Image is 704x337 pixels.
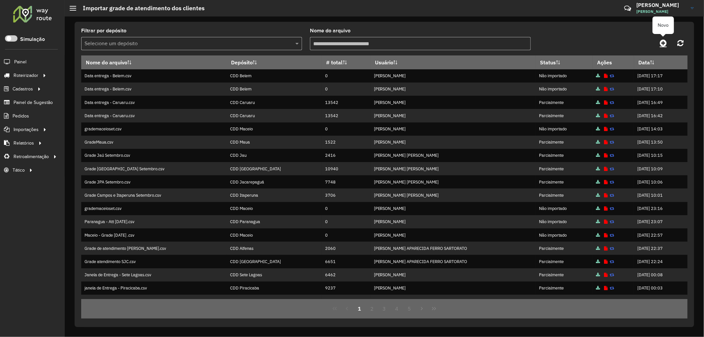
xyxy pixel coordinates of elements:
td: [PERSON_NAME] [370,83,536,96]
a: Reimportar [610,206,614,211]
td: 2416 [322,149,370,162]
td: CDD Maceio [227,122,322,136]
td: Grade atendimento SJC.csv [81,255,227,268]
td: Não importado [536,202,593,215]
td: 13542 [322,96,370,109]
span: Tático [13,167,25,174]
td: 0 [322,215,370,228]
td: [PERSON_NAME] [PERSON_NAME] [370,175,536,188]
a: Exibir log de erros [604,246,608,251]
td: [DATE] 00:03 [634,282,687,295]
td: 3706 [322,188,370,202]
td: Parcialmente [536,162,593,175]
a: Exibir log de erros [604,152,608,158]
td: Não importado [536,228,593,242]
td: Data entrega - Belem.csv [81,83,227,96]
a: Arquivo completo [596,152,600,158]
td: [PERSON_NAME] [370,69,536,83]
h2: Importar grade de atendimento dos clientes [76,5,205,12]
td: Parcialmente [536,96,593,109]
span: Painel de Sugestão [14,99,53,106]
a: Exibir log de erros [604,232,608,238]
a: Exibir log de erros [604,219,608,224]
td: [PERSON_NAME] [370,202,536,215]
td: 2060 [322,242,370,255]
td: CDD Caruaru [227,109,322,122]
span: Pedidos [13,113,29,119]
span: Retroalimentação [14,153,49,160]
td: [DATE] 17:17 [634,69,687,83]
td: CDD Alfenas [227,242,322,255]
a: Reimportar [610,126,614,132]
td: [DATE] 10:01 [634,188,687,202]
td: Janela de Entrega - [PERSON_NAME].csv [81,295,227,308]
button: Next Page [416,302,428,315]
td: [DATE] 10:09 [634,162,687,175]
a: Reimportar [610,246,614,251]
td: Parcialmente [536,136,593,149]
td: Não importado [536,83,593,96]
a: Arquivo completo [596,113,600,118]
td: 0 [322,83,370,96]
a: Reimportar [610,285,614,291]
td: [PERSON_NAME] [370,228,536,242]
td: [DATE] 23:49 [634,295,687,308]
td: Janela de Entrega - Sete Lagoas.csv [81,268,227,282]
a: Reimportar [610,232,614,238]
a: Reimportar [610,272,614,278]
th: Usuário [370,55,536,69]
td: CDD Jau [227,149,322,162]
a: Reimportar [610,259,614,264]
td: [DATE] 16:49 [634,96,687,109]
td: Data entrega - Caruaru.csv [81,109,227,122]
td: 7748 [322,175,370,188]
a: Arquivo completo [596,73,600,79]
td: Parcialmente [536,255,593,268]
a: Reimportar [610,100,614,105]
a: Exibir log de erros [604,192,608,198]
th: Depósito [227,55,322,69]
a: Exibir log de erros [604,139,608,145]
a: Arquivo completo [596,192,600,198]
td: Paranagua - Att [DATE].csv [81,215,227,228]
a: Exibir log de erros [604,113,608,118]
td: CDD [GEOGRAPHIC_DATA] [227,255,322,268]
a: Exibir log de erros [604,272,608,278]
a: Arquivo completo [596,206,600,211]
a: Reimportar [610,139,614,145]
a: Reimportar [610,219,614,224]
a: Exibir log de erros [604,179,608,185]
td: CDD [GEOGRAPHIC_DATA] [227,162,322,175]
td: CDD Jacarepaguá [227,175,322,188]
td: [PERSON_NAME] APARECIDA FERRO SARTORATO [370,255,536,268]
td: [PERSON_NAME] [PERSON_NAME] [370,162,536,175]
td: [PERSON_NAME] [370,295,536,308]
td: Grade Jaú Setembro.csv [81,149,227,162]
th: Ações [593,55,634,69]
td: [PERSON_NAME] [370,268,536,282]
td: 11644 [322,295,370,308]
td: 0 [322,122,370,136]
a: Arquivo completo [596,86,600,92]
a: Reimportar [610,192,614,198]
a: Reimportar [610,298,614,304]
td: 13542 [322,109,370,122]
td: GradeMaua.csv [81,136,227,149]
a: Arquivo completo [596,179,600,185]
td: [DATE] 10:06 [634,175,687,188]
td: 1522 [322,136,370,149]
td: [DATE] 13:50 [634,136,687,149]
a: Arquivo completo [596,100,600,105]
a: Exibir log de erros [604,100,608,105]
td: CDD Maua [227,136,322,149]
span: Importações [14,126,39,133]
td: Grade Campos e Itaperuna Setembro.csv [81,188,227,202]
td: [PERSON_NAME] [370,136,536,149]
td: 6462 [322,268,370,282]
td: [DATE] 14:03 [634,122,687,136]
label: Simulação [20,35,45,43]
th: Data [634,55,687,69]
td: [DATE] 16:42 [634,109,687,122]
a: Contato Rápido [620,1,635,16]
a: Arquivo completo [596,298,600,304]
